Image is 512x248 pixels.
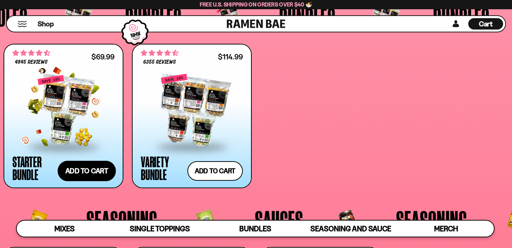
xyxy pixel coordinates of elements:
[38,19,54,29] span: Shop
[218,53,243,60] div: $114.99
[112,221,207,237] a: Single Toppings
[310,224,391,233] span: Seasoning and Sauce
[91,53,114,60] div: $69.99
[12,155,55,181] div: Starter Bundle
[239,224,271,233] span: Bundles
[38,18,54,30] a: Shop
[141,48,178,58] span: 4.63 stars
[479,20,493,28] span: Cart
[143,59,176,65] span: 6355 reviews
[434,224,458,233] span: Merch
[58,161,116,181] button: Add to cart
[255,207,303,233] span: Sauces
[130,224,190,233] span: Single Toppings
[141,155,184,181] div: Variety Bundle
[132,44,252,188] a: 4.63 stars 6355 reviews $114.99 Variety Bundle Add to cart
[15,59,48,65] span: 4845 reviews
[200,1,313,8] span: Free U.S. Shipping on Orders over $40 🍜
[17,221,112,237] a: Mixes
[208,221,303,237] a: Bundles
[468,16,503,32] div: Cart
[399,221,494,237] a: Merch
[396,207,467,233] span: Seasoning
[187,161,243,181] button: Add to cart
[4,44,123,188] a: 4.71 stars 4845 reviews $69.99 Starter Bundle Add to cart
[17,21,27,27] button: Mobile Menu Trigger
[86,207,158,233] span: Seasoning
[303,221,398,237] a: Seasoning and Sauce
[12,48,50,58] span: 4.71 stars
[54,224,75,233] span: Mixes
